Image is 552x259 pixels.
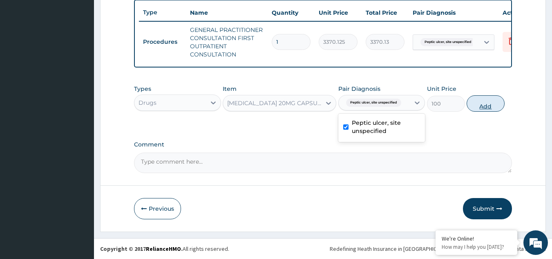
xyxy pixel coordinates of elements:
div: Redefining Heath Insurance in [GEOGRAPHIC_DATA] using Telemedicine and Data Science! [330,245,546,253]
button: Submit [463,198,512,219]
span: We're online! [47,77,113,160]
td: Procedures [139,34,186,50]
button: Add [467,95,505,112]
td: GENERAL PRACTITIONER CONSULTATION FIRST OUTPATIENT CONSULTATION [186,22,268,63]
img: d_794563401_company_1708531726252_794563401 [15,41,33,61]
footer: All rights reserved. [94,238,552,259]
div: Drugs [139,99,156,107]
textarea: Type your message and hit 'Enter' [4,172,156,201]
strong: Copyright © 2017 . [100,245,183,252]
div: Minimize live chat window [134,4,154,24]
label: Peptic ulcer, site unspecified [352,119,420,135]
span: Peptic ulcer, site unspecified [346,99,401,107]
div: Chat with us now [42,46,137,56]
th: Quantity [268,5,315,21]
th: Name [186,5,268,21]
p: How may I help you today? [442,243,511,250]
th: Unit Price [315,5,362,21]
button: Previous [134,198,181,219]
div: We're Online! [442,235,511,242]
label: Types [134,86,151,92]
label: Pair Diagnosis [338,85,380,93]
th: Actions [498,5,539,21]
span: Peptic ulcer, site unspecified [420,38,476,46]
label: Unit Price [427,85,456,93]
th: Type [139,5,186,20]
label: Item [223,85,237,93]
div: [MEDICAL_DATA] 20MG CAPSULE [227,99,322,107]
th: Pair Diagnosis [409,5,498,21]
a: RelianceHMO [146,245,181,252]
label: Comment [134,141,512,148]
th: Total Price [362,5,409,21]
